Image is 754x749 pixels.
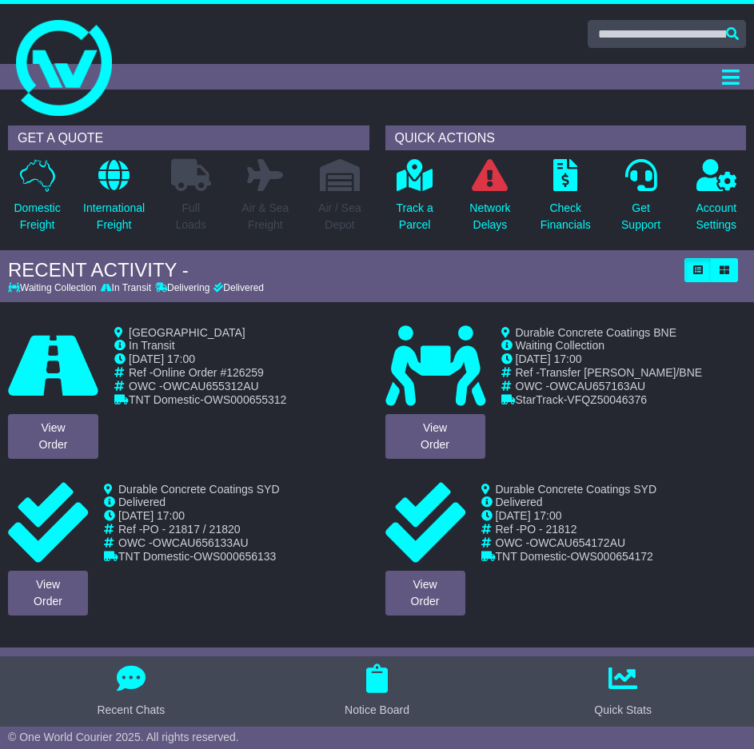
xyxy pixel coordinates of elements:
span: [GEOGRAPHIC_DATA] [129,326,245,339]
button: Recent Chats [87,664,174,719]
div: FROM OUR SUPPORT [8,655,746,679]
td: - [118,550,280,564]
td: Ref - [516,366,703,380]
span: OWCAU656133AU [153,536,249,549]
span: [DATE] 17:00 [496,509,562,522]
a: Track aParcel [396,158,434,242]
a: NetworkDelays [469,158,511,242]
span: Waiting Collection [516,339,605,352]
p: Air & Sea Freight [241,200,289,233]
td: OWC - [129,380,286,393]
div: Delivered [212,282,264,293]
span: OWCAU654172AU [529,536,625,549]
div: Notice Board [345,702,409,719]
span: Online Order #126259 [153,366,264,379]
td: - [129,393,286,407]
span: © One World Courier 2025. All rights reserved. [8,731,239,743]
p: Check Financials [541,200,591,233]
a: CheckFinancials [540,158,592,242]
div: QUICK ACTIONS [385,125,747,150]
span: VFQZ50046376 [567,393,647,406]
span: [DATE] 17:00 [129,353,195,365]
td: - [496,550,657,564]
p: Full Loads [171,200,211,233]
span: StarTrack [516,393,564,406]
span: Transfer [PERSON_NAME]/BNE [540,366,702,379]
p: Track a Parcel [397,200,433,233]
a: DomesticFreight [13,158,61,242]
span: OWS000655312 [204,393,287,406]
a: ViewOrder [8,414,98,459]
div: In Transit [98,282,153,293]
span: Durable Concrete Coatings SYD [496,483,657,496]
span: [DATE] 17:00 [516,353,582,365]
span: Delivered [496,496,543,508]
a: InternationalFreight [82,158,146,242]
span: PO - 21817 / 21820 [142,523,240,536]
button: Toggle navigation [715,64,746,90]
div: RECENT ACTIVITY - [8,259,676,282]
td: Ref - [129,366,286,380]
span: OWS000656133 [193,550,277,563]
span: Delivered [118,496,166,508]
span: Durable Concrete Coatings BNE [516,326,677,339]
span: PO - 21812 [520,523,577,536]
td: - [516,393,703,407]
div: Quick Stats [594,702,652,719]
button: Notice Board [335,664,419,719]
div: Delivering [153,282,211,293]
a: ViewOrder [8,571,88,616]
div: Recent Chats [97,702,165,719]
div: Waiting Collection [8,282,98,293]
p: Domestic Freight [14,200,60,233]
span: In Transit [129,339,175,352]
span: TNT Domestic [118,550,189,563]
a: ViewOrder [385,571,465,616]
span: OWCAU655312AU [163,380,259,392]
td: OWC - [516,380,703,393]
p: Air / Sea Depot [318,200,361,233]
td: OWC - [118,536,280,550]
td: OWC - [496,536,657,550]
p: Network Delays [469,200,510,233]
span: TNT Domestic [129,393,200,406]
a: GetSupport [620,158,661,242]
a: ViewOrder [385,414,485,459]
span: OWS000654172 [570,550,653,563]
span: [DATE] 17:00 [118,509,185,522]
p: Get Support [621,200,660,233]
span: OWCAU657163AU [549,380,645,392]
p: International Freight [83,200,145,233]
a: AccountSettings [696,158,738,242]
span: TNT Domestic [496,550,567,563]
td: Ref - [496,523,657,536]
button: Quick Stats [584,664,661,719]
p: Account Settings [696,200,737,233]
span: Durable Concrete Coatings SYD [118,483,280,496]
td: Ref - [118,523,280,536]
div: GET A QUOTE [8,125,369,150]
